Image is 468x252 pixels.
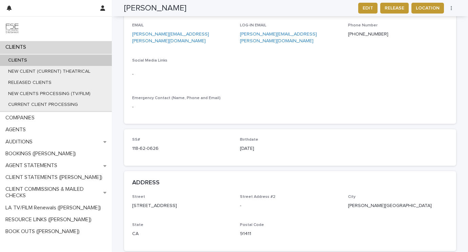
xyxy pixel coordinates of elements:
[348,202,448,209] p: [PERSON_NAME][GEOGRAPHIC_DATA]
[132,59,167,63] span: Social Media Links
[363,5,373,12] span: EDIT
[132,195,145,199] span: Street
[3,58,33,63] p: CLIENTS
[5,22,19,36] img: 9JgRvJ3ETPGCJDhvPVA5
[348,32,388,37] a: [PHONE_NUMBER]
[132,202,232,209] p: [STREET_ADDRESS]
[3,115,40,121] p: COMPANIES
[240,32,317,44] a: [PERSON_NAME][EMAIL_ADDRESS][PERSON_NAME][DOMAIN_NAME]
[348,23,378,27] span: Phone Number
[132,32,209,44] a: [PERSON_NAME][EMAIL_ADDRESS][PERSON_NAME][DOMAIN_NAME]
[3,139,38,145] p: AUDITIONS
[132,179,160,187] h2: ADDRESS
[132,230,232,237] p: CA
[132,138,140,142] span: SS#
[132,71,232,78] p: -
[3,174,108,181] p: CLIENT STATEMENTS ([PERSON_NAME])
[240,145,340,152] p: [DATE]
[124,3,186,13] h2: [PERSON_NAME]
[240,202,340,209] p: -
[132,96,221,100] span: Emergency Contact (Name, Phone and Email)
[3,228,85,235] p: BOOK OUTS ([PERSON_NAME])
[240,138,258,142] span: Birthdate
[132,23,144,27] span: EMAIL
[240,195,276,199] span: Street Address #2
[358,3,378,14] button: EDIT
[380,3,409,14] button: RELEASE
[3,91,96,97] p: NEW CLIENTS PROCESSING (TV/FILM)
[3,216,97,223] p: RESOURCE LINKS ([PERSON_NAME])
[411,3,444,14] button: LOCATION
[132,104,448,111] p: -
[3,102,83,108] p: CURRENT CLIENT PROCESSING
[3,44,32,50] p: CLIENTS
[132,223,143,227] span: State
[3,80,57,86] p: RELEASED CLIENTS
[3,69,96,74] p: NEW CLIENT (CURRENT) THEATRICAL
[385,5,404,12] span: RELEASE
[132,145,232,152] p: 118-62-0626
[3,127,31,133] p: AGENTS
[240,223,264,227] span: Postal Code
[3,205,106,211] p: LA TV/FILM Renewals ([PERSON_NAME])
[3,151,81,157] p: BOOKINGS ([PERSON_NAME])
[240,23,266,27] span: LOG-IN EMAIL
[240,230,340,237] p: 91411
[3,162,63,169] p: AGENT STATEMENTS
[3,186,103,199] p: CLIENT COMMISSIONS & MAILED CHECKS
[348,195,355,199] span: City
[416,5,440,12] span: LOCATION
